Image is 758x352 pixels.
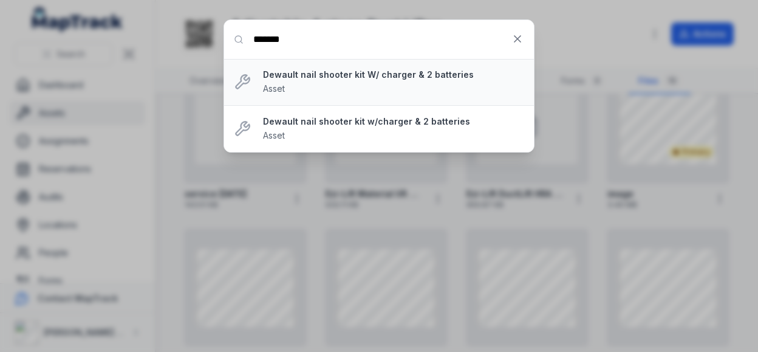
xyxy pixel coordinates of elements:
a: Dewault nail shooter kit w/charger & 2 batteriesAsset [263,116,524,142]
strong: Dewault nail shooter kit w/charger & 2 batteries [263,116,524,128]
a: Dewault nail shooter kit W/ charger & 2 batteriesAsset [263,69,524,95]
span: Asset [263,130,285,140]
span: Asset [263,83,285,94]
strong: Dewault nail shooter kit W/ charger & 2 batteries [263,69,524,81]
